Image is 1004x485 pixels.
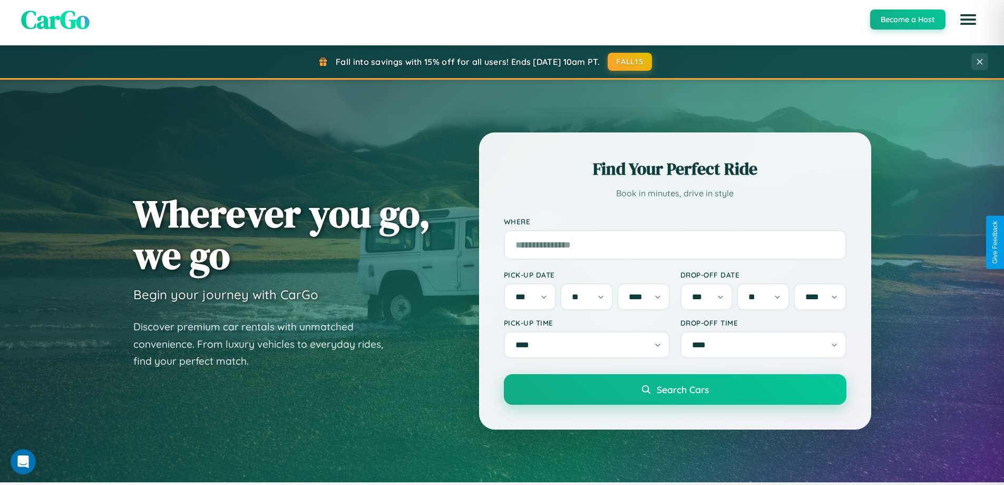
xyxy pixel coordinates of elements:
h1: Wherever you go, we go [133,193,431,276]
button: Open menu [953,5,983,34]
label: Pick-up Date [504,270,670,279]
label: Where [504,217,846,226]
iframe: Intercom live chat [11,449,36,474]
button: Search Cars [504,374,846,405]
h2: Find Your Perfect Ride [504,157,846,180]
label: Drop-off Time [680,318,846,327]
label: Drop-off Date [680,270,846,279]
span: Search Cars [657,384,709,395]
button: FALL15 [608,53,652,71]
span: Fall into savings with 15% off for all users! Ends [DATE] 10am PT. [336,56,600,67]
h3: Begin your journey with CarGo [133,287,318,302]
div: Give Feedback [991,221,999,264]
button: Become a Host [870,9,945,30]
p: Discover premium car rentals with unmatched convenience. From luxury vehicles to everyday rides, ... [133,318,397,370]
label: Pick-up Time [504,318,670,327]
p: Book in minutes, drive in style [504,186,846,201]
span: CarGo [21,2,90,37]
